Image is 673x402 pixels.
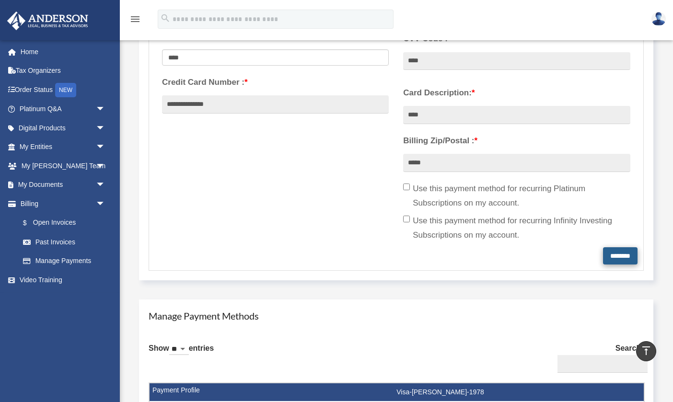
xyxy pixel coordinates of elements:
select: Showentries [169,344,189,355]
span: arrow_drop_down [96,118,115,138]
label: Use this payment method for recurring Platinum Subscriptions on my account. [403,182,630,210]
span: arrow_drop_down [96,100,115,119]
a: My Entitiesarrow_drop_down [7,138,120,157]
a: menu [129,17,141,25]
h4: Manage Payment Methods [149,309,644,322]
span: arrow_drop_down [96,138,115,157]
a: Manage Payments [13,252,115,271]
label: Card Description: [403,86,630,100]
a: Tax Organizers [7,61,120,80]
label: Billing Zip/Postal : [403,134,630,148]
i: menu [129,13,141,25]
div: NEW [55,83,76,97]
a: vertical_align_top [636,341,656,361]
a: Order StatusNEW [7,80,120,100]
a: Home [7,42,120,61]
span: arrow_drop_down [96,175,115,195]
td: Visa-[PERSON_NAME]-1978 [150,383,644,402]
input: Use this payment method for recurring Platinum Subscriptions on my account. [403,184,410,190]
i: vertical_align_top [640,345,652,356]
a: My [PERSON_NAME] Teamarrow_drop_down [7,156,120,175]
label: Show entries [149,342,214,365]
a: Past Invoices [13,232,120,252]
input: Search: [557,355,648,373]
a: Video Training [7,270,120,289]
img: User Pic [651,12,666,26]
span: arrow_drop_down [96,194,115,214]
i: search [160,13,171,23]
span: arrow_drop_down [96,156,115,176]
label: Use this payment method for recurring Infinity Investing Subscriptions on my account. [403,214,630,242]
span: $ [28,217,33,229]
a: Billingarrow_drop_down [7,194,120,213]
label: Search: [554,342,644,373]
img: Anderson Advisors Platinum Portal [4,11,91,30]
label: Credit Card Number : [162,75,389,90]
a: Platinum Q&Aarrow_drop_down [7,100,120,119]
a: Digital Productsarrow_drop_down [7,118,120,138]
a: $Open Invoices [13,213,120,233]
a: My Documentsarrow_drop_down [7,175,120,195]
input: Use this payment method for recurring Infinity Investing Subscriptions on my account. [403,216,410,222]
